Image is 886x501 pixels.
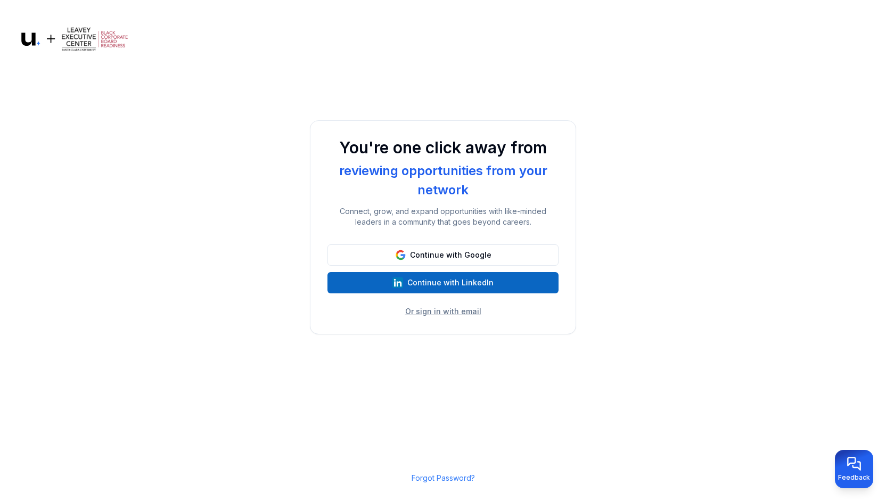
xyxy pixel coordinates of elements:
img: Logo [21,26,128,53]
h1: You're one click away from [327,138,559,157]
button: Or sign in with email [405,306,481,317]
button: Provide feedback [835,450,873,488]
button: Continue with LinkedIn [327,272,559,293]
p: Connect, grow, and expand opportunities with like-minded leaders in a community that goes beyond ... [327,206,559,227]
a: Forgot Password? [412,473,475,482]
button: Continue with Google [327,244,559,266]
div: reviewing opportunities from your network [327,161,559,200]
span: Feedback [838,473,870,482]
